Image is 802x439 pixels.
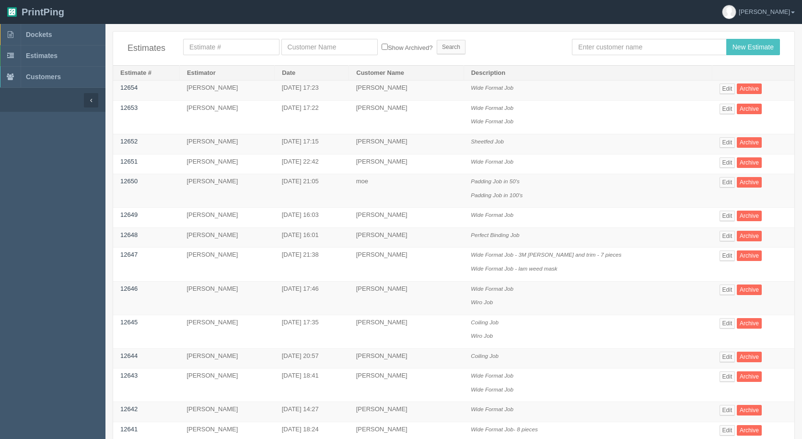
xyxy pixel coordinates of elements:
[179,368,274,402] td: [PERSON_NAME]
[471,84,513,91] i: Wide Format Job
[720,137,735,148] a: Edit
[471,138,504,144] i: Sheetfed Job
[275,227,349,248] td: [DATE] 16:01
[349,100,464,134] td: [PERSON_NAME]
[120,211,138,218] a: 12649
[179,81,274,101] td: [PERSON_NAME]
[275,315,349,348] td: [DATE] 17:35
[275,174,349,208] td: [DATE] 21:05
[275,402,349,422] td: [DATE] 14:27
[349,174,464,208] td: moe
[179,402,274,422] td: [PERSON_NAME]
[120,352,138,359] a: 12644
[120,426,138,433] a: 12641
[349,402,464,422] td: [PERSON_NAME]
[120,231,138,238] a: 12648
[737,104,762,114] a: Archive
[179,100,274,134] td: [PERSON_NAME]
[120,104,138,111] a: 12653
[349,248,464,281] td: [PERSON_NAME]
[275,100,349,134] td: [DATE] 17:22
[471,285,513,292] i: Wide Format Job
[179,348,274,368] td: [PERSON_NAME]
[26,52,58,59] span: Estimates
[737,425,762,436] a: Archive
[471,158,513,165] i: Wide Format Job
[120,319,138,326] a: 12645
[471,105,513,111] i: Wide Format Job
[179,154,274,174] td: [PERSON_NAME]
[179,65,274,81] th: Estimator
[349,368,464,402] td: [PERSON_NAME]
[275,154,349,174] td: [DATE] 22:42
[275,248,349,281] td: [DATE] 21:38
[471,426,538,432] i: Wide Format Job- 8 pieces
[120,251,138,258] a: 12647
[349,208,464,228] td: [PERSON_NAME]
[281,39,378,55] input: Customer Name
[720,157,735,168] a: Edit
[349,281,464,315] td: [PERSON_NAME]
[471,406,513,412] i: Wide Format Job
[349,81,464,101] td: [PERSON_NAME]
[720,211,735,221] a: Edit
[471,386,513,392] i: Wide Format Job
[120,405,138,413] a: 12642
[737,83,762,94] a: Archive
[720,425,735,436] a: Edit
[179,208,274,228] td: [PERSON_NAME]
[471,299,493,305] i: Wiro Job
[737,231,762,241] a: Archive
[349,348,464,368] td: [PERSON_NAME]
[179,134,274,154] td: [PERSON_NAME]
[120,84,138,91] a: 12654
[179,315,274,348] td: [PERSON_NAME]
[7,7,17,17] img: logo-3e63b451c926e2ac314895c53de4908e5d424f24456219fb08d385ab2e579770.png
[275,134,349,154] td: [DATE] 17:15
[382,42,432,53] label: Show Archived?
[179,281,274,315] td: [PERSON_NAME]
[471,192,523,198] i: Padding Job in 100's
[120,178,138,185] a: 12650
[720,104,735,114] a: Edit
[720,371,735,382] a: Edit
[737,318,762,329] a: Archive
[179,227,274,248] td: [PERSON_NAME]
[720,231,735,241] a: Edit
[349,315,464,348] td: [PERSON_NAME]
[471,212,513,218] i: Wide Format Job
[120,372,138,379] a: 12643
[275,65,349,81] th: Date
[737,371,762,382] a: Archive
[471,332,493,339] i: Wiro Job
[349,227,464,248] td: [PERSON_NAME]
[275,348,349,368] td: [DATE] 20:57
[720,352,735,362] a: Edit
[183,39,279,55] input: Estimate #
[722,5,736,19] img: avatar_default-7531ab5dedf162e01f1e0bb0964e6a185e93c5c22dfe317fb01d7f8cd2b1632c.jpg
[737,137,762,148] a: Archive
[120,158,138,165] a: 12651
[179,174,274,208] td: [PERSON_NAME]
[113,65,179,81] th: Estimate #
[120,138,138,145] a: 12652
[275,81,349,101] td: [DATE] 17:23
[737,285,762,295] a: Archive
[437,40,465,54] input: Search
[720,285,735,295] a: Edit
[720,250,735,261] a: Edit
[471,232,519,238] i: Perfect Binding Job
[471,251,621,258] i: Wide Format Job - 3M [PERSON_NAME] and trim - 7 pieces
[128,44,169,53] h4: Estimates
[349,65,464,81] th: Customer Name
[471,118,513,124] i: Wide Format Job
[26,73,61,81] span: Customers
[720,318,735,329] a: Edit
[737,405,762,415] a: Archive
[275,208,349,228] td: [DATE] 16:03
[179,248,274,281] td: [PERSON_NAME]
[737,250,762,261] a: Archive
[726,39,780,55] input: New Estimate
[737,177,762,188] a: Archive
[720,83,735,94] a: Edit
